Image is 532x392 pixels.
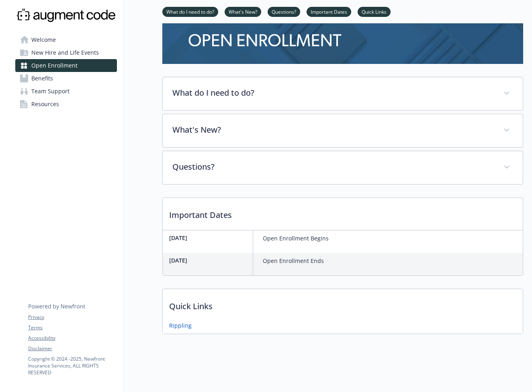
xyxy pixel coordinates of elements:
a: Rippling [169,321,192,330]
div: Questions? [163,151,523,184]
a: New Hire and Life Events [15,46,117,59]
p: [DATE] [169,234,250,242]
a: Disclaimer [28,345,117,352]
p: Questions? [172,161,494,173]
span: Benefits [31,72,53,85]
div: What do I need to do? [163,77,523,110]
a: Welcome [15,33,117,46]
span: Team Support [31,85,70,98]
a: Team Support [15,85,117,98]
p: Copyright © 2024 - 2025 , Newfront Insurance Services, ALL RIGHTS RESERVED [28,355,117,376]
div: What's New? [163,114,523,147]
p: Important Dates [163,198,523,228]
a: What do I need to do? [162,8,218,15]
a: Benefits [15,72,117,85]
a: Questions? [268,8,300,15]
p: Open Enrollment Begins [263,234,329,243]
a: Open Enrollment [15,59,117,72]
img: open enrollment page banner [162,15,523,64]
a: Terms [28,324,117,331]
p: Open Enrollment Ends [263,256,324,266]
p: What's New? [172,124,494,136]
span: Open Enrollment [31,59,78,72]
a: Accessibility [28,335,117,342]
a: Important Dates [307,8,351,15]
a: Privacy [28,314,117,321]
a: Quick Links [358,8,391,15]
p: Quick Links [163,289,523,319]
a: What's New? [225,8,261,15]
span: Resources [31,98,59,111]
p: [DATE] [169,256,250,265]
p: What do I need to do? [172,87,494,99]
a: Resources [15,98,117,111]
span: Welcome [31,33,56,46]
span: New Hire and Life Events [31,46,99,59]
